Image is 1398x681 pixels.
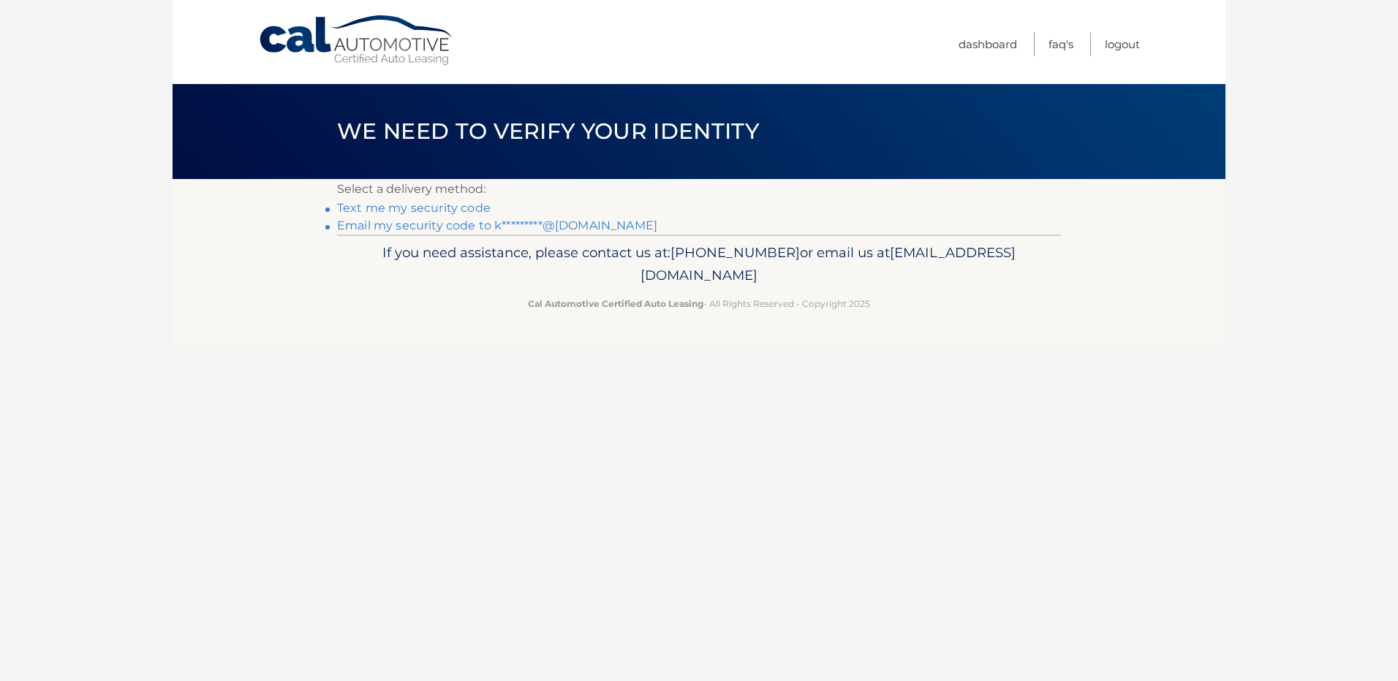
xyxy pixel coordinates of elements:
a: Dashboard [959,32,1017,56]
strong: Cal Automotive Certified Auto Leasing [528,298,703,309]
p: Select a delivery method: [337,179,1061,199]
a: Email my security code to k*********@[DOMAIN_NAME] [337,218,657,232]
a: FAQ's [1048,32,1073,56]
a: Logout [1105,32,1140,56]
p: If you need assistance, please contact us at: or email us at [347,241,1051,288]
p: - All Rights Reserved - Copyright 2025 [347,296,1051,311]
span: [PHONE_NUMBER] [670,244,800,261]
a: Text me my security code [337,201,491,215]
span: We need to verify your identity [337,118,759,145]
a: Cal Automotive [258,15,456,66]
